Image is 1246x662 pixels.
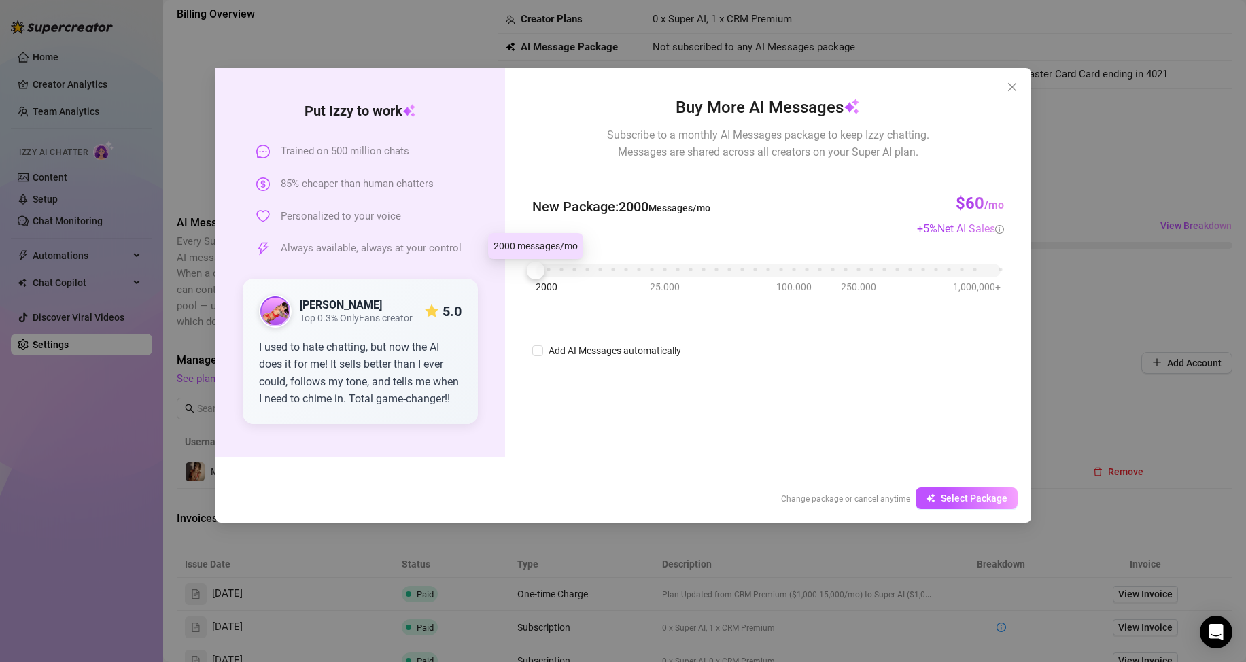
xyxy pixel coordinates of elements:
span: Messages/mo [648,203,710,213]
span: 2000 [536,279,557,294]
button: Close [1001,76,1023,98]
div: 2000 messages/mo [488,233,583,259]
span: 100.000 [776,279,812,294]
span: Change package or cancel anytime [781,494,910,504]
span: star [425,304,438,318]
span: 85% cheaper than human chatters [281,176,434,192]
span: 250.000 [841,279,876,294]
span: message [256,145,270,158]
span: Subscribe to a monthly AI Messages package to keep Izzy chatting. Messages are shared across all ... [607,126,929,160]
span: Trained on 500 million chats [281,143,409,160]
span: Buy More AI Messages [676,95,860,121]
div: Open Intercom Messenger [1200,616,1232,648]
div: Add AI Messages automatically [549,343,681,358]
strong: 5.0 [443,303,462,319]
span: Always available, always at your control [281,241,462,257]
span: close [1007,82,1018,92]
span: New Package : 2000 [532,196,710,217]
span: thunderbolt [256,242,270,256]
span: Personalized to your voice [281,209,401,225]
span: + 5 % [917,222,1004,235]
span: info-circle [995,225,1004,234]
div: I used to hate chatting, but now the AI does it for me! It sells better than I ever could, follow... [259,338,462,408]
span: /mo [984,198,1004,211]
span: 1,000,000+ [953,279,1001,294]
span: dollar [256,177,270,191]
span: 25.000 [650,279,680,294]
span: Close [1001,82,1023,92]
span: heart [256,209,270,223]
strong: [PERSON_NAME] [300,298,382,311]
span: Top 0.3% OnlyFans creator [300,313,413,324]
span: Select Package [941,493,1007,504]
img: public [260,296,290,326]
h3: $60 [956,193,1004,215]
strong: Put Izzy to work [305,103,416,119]
button: Select Package [916,487,1018,509]
div: Net AI Sales [937,220,1004,237]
